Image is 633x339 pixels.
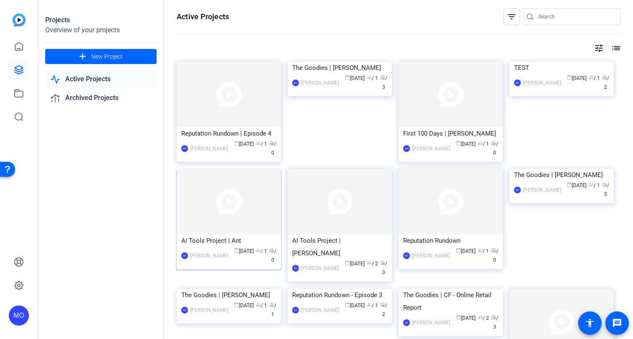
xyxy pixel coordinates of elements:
[269,248,274,253] span: radio
[602,75,609,90] span: / 2
[256,303,267,308] span: / 1
[234,303,254,308] span: [DATE]
[538,12,614,22] input: Search
[403,289,498,314] div: The Goodies | CF - Online Retail Report
[403,319,410,326] div: MO
[292,62,387,74] div: The Goodies | [PERSON_NAME]
[190,306,228,314] div: [PERSON_NAME]
[345,260,350,265] span: calendar_today
[380,302,385,307] span: radio
[403,127,498,140] div: First 100 Days | [PERSON_NAME]
[514,187,521,193] div: MO
[491,141,498,156] span: / 0
[345,303,365,308] span: [DATE]
[77,51,88,62] mat-icon: add
[456,141,461,146] span: calendar_today
[256,302,261,307] span: group
[301,264,339,272] div: [PERSON_NAME]
[181,145,188,152] div: MO
[181,127,276,140] div: Reputation Rundown | Episode 4
[514,169,609,181] div: The Goodies | [PERSON_NAME]
[45,90,157,107] a: Archived Projects
[367,260,372,265] span: group
[292,234,387,259] div: AI Tools Project | [PERSON_NAME]
[367,75,372,80] span: group
[456,141,476,147] span: [DATE]
[181,252,188,259] div: MO
[478,141,483,146] span: group
[380,261,387,275] span: / 0
[589,182,594,187] span: group
[367,302,372,307] span: group
[345,261,365,267] span: [DATE]
[478,315,489,321] span: / 2
[292,80,299,86] div: MO
[292,307,299,313] div: MO
[181,234,276,247] div: AI Tools Project | Ant
[523,79,561,87] div: [PERSON_NAME]
[412,144,450,153] div: [PERSON_NAME]
[234,141,239,146] span: calendar_today
[523,186,561,194] div: [PERSON_NAME]
[403,252,410,259] div: MO
[367,261,378,267] span: / 2
[45,49,157,64] button: New Project
[367,303,378,308] span: / 1
[45,71,157,88] a: Active Projects
[610,43,620,53] mat-icon: list
[412,318,450,327] div: [PERSON_NAME]
[301,306,339,314] div: [PERSON_NAME]
[602,182,609,197] span: / 5
[45,25,157,35] div: Overview of your projects
[491,315,496,320] span: radio
[181,307,188,313] div: MO
[45,15,157,25] div: Projects
[403,234,498,247] div: Reputation Rundown
[403,145,410,152] div: MO
[507,12,517,22] mat-icon: filter_list
[13,13,26,26] img: blue-gradient.svg
[491,248,498,263] span: / 0
[234,248,239,253] span: calendar_today
[412,252,450,260] div: [PERSON_NAME]
[9,306,29,326] div: MO
[301,79,339,87] div: [PERSON_NAME]
[345,75,350,80] span: calendar_today
[491,248,496,253] span: radio
[380,75,387,90] span: / 3
[380,260,385,265] span: radio
[345,75,365,81] span: [DATE]
[256,141,267,147] span: / 1
[456,315,476,321] span: [DATE]
[269,302,274,307] span: radio
[380,303,387,317] span: / 2
[190,144,228,153] div: [PERSON_NAME]
[567,182,572,187] span: calendar_today
[269,141,274,146] span: radio
[269,141,276,156] span: / 0
[491,141,496,146] span: radio
[514,80,521,86] div: MO
[345,302,350,307] span: calendar_today
[594,43,604,53] mat-icon: tune
[478,315,483,320] span: group
[256,248,267,254] span: / 1
[292,289,387,301] div: Reputation Rundown - Episode 3
[456,248,476,254] span: [DATE]
[177,12,229,22] h1: Active Projects
[602,182,607,187] span: radio
[585,318,595,328] mat-icon: accessibility
[491,315,498,330] span: / 3
[456,315,461,320] span: calendar_today
[292,265,299,272] div: MO
[478,248,489,254] span: / 1
[269,303,276,317] span: / 1
[612,318,622,328] mat-icon: message
[567,182,587,188] span: [DATE]
[589,75,600,81] span: / 1
[589,75,594,80] span: group
[514,62,609,74] div: TEST
[269,248,276,263] span: / 0
[256,141,261,146] span: group
[367,75,378,81] span: / 1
